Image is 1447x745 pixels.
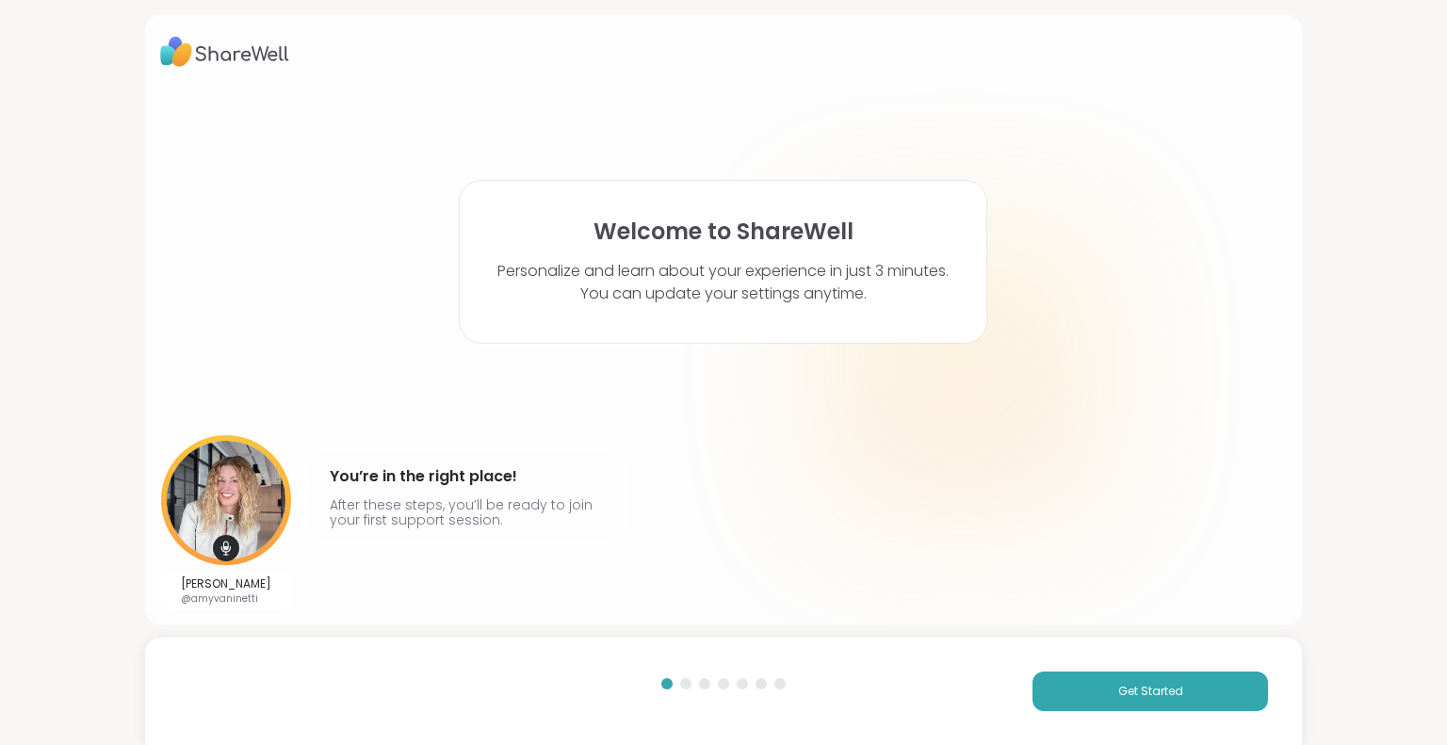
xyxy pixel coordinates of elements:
[213,535,239,561] img: mic icon
[1118,683,1183,700] span: Get Started
[181,576,271,591] p: [PERSON_NAME]
[593,219,854,245] h1: Welcome to ShareWell
[161,435,291,565] img: User image
[497,260,949,305] p: Personalize and learn about your experience in just 3 minutes. You can update your settings anytime.
[330,462,601,492] h4: You’re in the right place!
[1032,672,1268,711] button: Get Started
[160,30,289,73] img: ShareWell Logo
[330,497,601,527] p: After these steps, you’ll be ready to join your first support session.
[181,591,271,606] p: @amyvaninetti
